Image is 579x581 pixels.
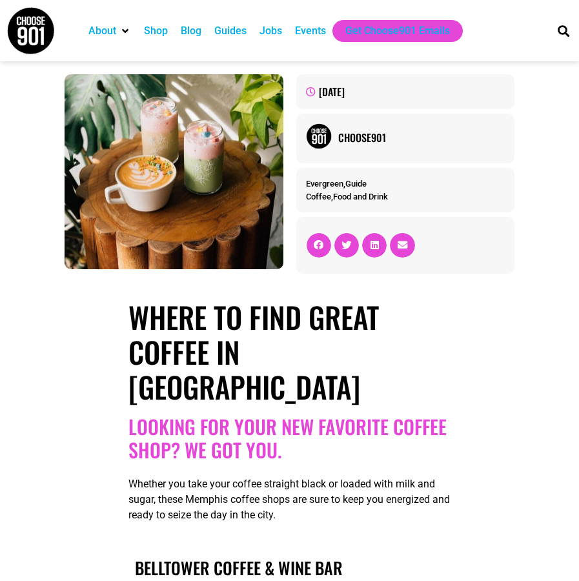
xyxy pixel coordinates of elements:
div: Share on facebook [307,233,331,258]
img: Picture of Choose901 [306,123,332,149]
a: Events [295,23,326,39]
a: Guide [345,179,367,189]
a: Guides [214,23,247,39]
time: [DATE] [319,84,345,99]
div: Share on twitter [334,233,359,258]
h2: Looking for your new favorite coffee shop? we got you. [128,415,450,462]
span: , [306,192,388,201]
a: Jobs [259,23,282,39]
div: Share on linkedin [362,233,387,258]
a: Choose901 [338,130,505,145]
a: Shop [144,23,168,39]
a: Blog [181,23,201,39]
span: , [306,179,367,189]
span: Whether you take your coffee straight black or loaded with milk and sugar, these Memphis coffee s... [128,478,450,521]
a: Get Choose901 Emails [345,23,450,39]
div: Search [553,20,574,41]
a: Food and Drink [333,192,388,201]
a: Evergreen [306,179,343,189]
a: Belltower Coffee & Wine Bar [135,555,343,580]
a: Coffee [306,192,331,201]
a: About [88,23,116,39]
h1: Where to Find Great Coffee in [GEOGRAPHIC_DATA] [128,300,450,404]
div: Share on email [390,233,414,258]
div: About [82,20,137,42]
img: A latte in a white cup sits on a wooden table next to two layered drinks topped with whipped crea... [65,74,283,269]
nav: Main nav [82,20,540,42]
